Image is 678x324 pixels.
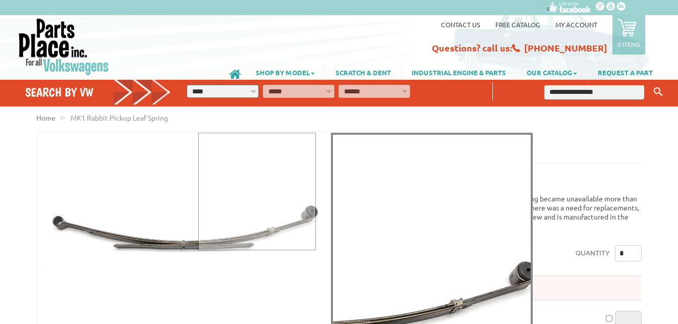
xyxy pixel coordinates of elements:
a: REQUEST A PART [588,64,663,81]
b: MK1 Rabbit Pickup Leaf Spring [347,131,534,147]
a: SCRATCH & DENT [325,64,401,81]
p: 0 items [617,40,640,48]
a: My Account [555,20,597,29]
label: Quantity [576,245,610,261]
a: 0 items [612,15,645,55]
a: SHOP BY MODEL [246,64,325,81]
h4: Search by VW [25,85,171,99]
a: Home [36,113,55,122]
button: Keyword Search [651,84,666,100]
a: Free Catalog [495,20,540,29]
a: INDUSTRIAL ENGINE & PARTS [402,64,516,81]
span: MK1 Rabbit Pickup Leaf Spring [71,113,168,122]
img: Parts Place Inc! [18,18,110,76]
a: OUR CATALOG [517,64,587,81]
a: Contact us [441,20,480,29]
